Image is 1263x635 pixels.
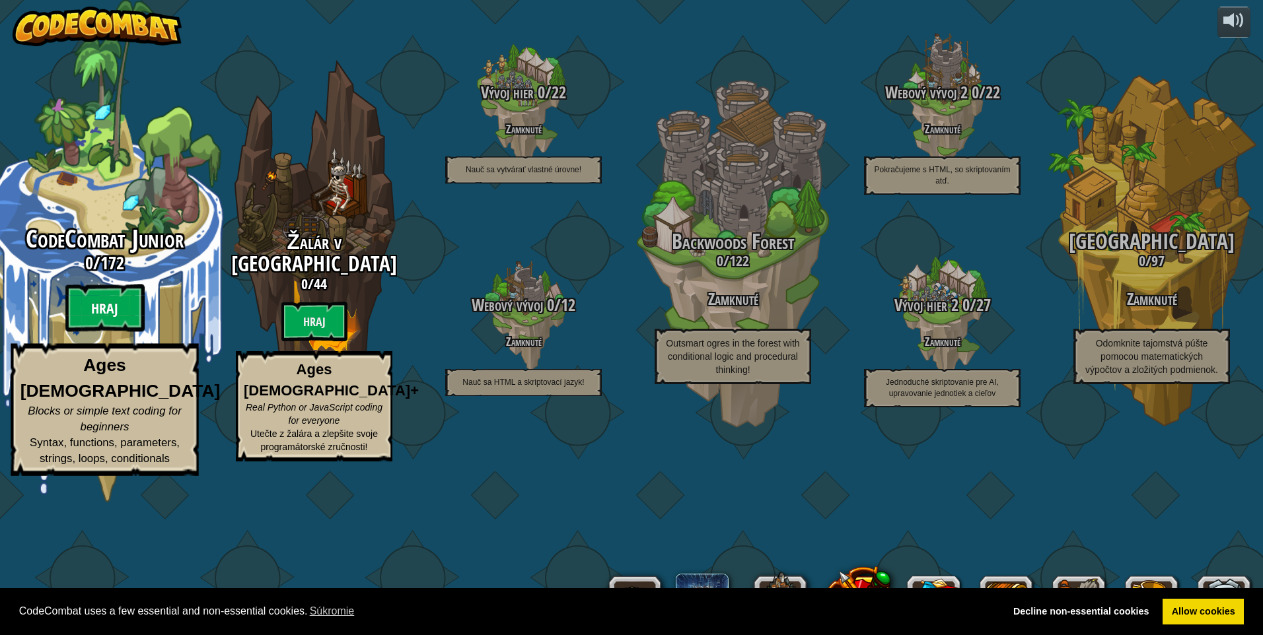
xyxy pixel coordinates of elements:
[20,356,221,401] strong: Ages [DEMOGRAPHIC_DATA]
[28,405,182,433] span: Blocks or simple text coding for beginners
[419,335,628,348] h4: Zamknuté
[250,428,378,452] span: Utečte z žalára a zlepšite svoje programátorské zručnosti!
[666,338,799,375] span: Outsmart ogres in the forest with conditional logic and procedural thinking!
[1085,338,1218,375] span: Odomknite tajomstvá púšte pomocou matematických výpočtov a zložitých podmienok.
[976,294,991,316] span: 27
[1151,251,1165,271] span: 97
[1069,227,1235,255] span: [GEOGRAPHIC_DATA]
[30,436,180,465] span: Syntax, functions, parameters, strings, loops, conditionals
[838,123,1047,135] h4: Zamknuté
[534,81,545,104] span: 0
[26,222,184,256] span: CodeCombat Junior
[100,251,124,275] span: 172
[419,84,628,102] h3: /
[729,251,749,271] span: 122
[543,294,554,316] span: 0
[1047,253,1256,269] h3: /
[894,294,958,316] span: Vývoj hier 2
[1139,251,1145,271] span: 0
[419,123,628,135] h4: Zamknuté
[301,274,308,294] span: 0
[628,253,838,269] h3: /
[838,335,1047,348] h4: Zamknuté
[85,251,93,275] span: 0
[231,227,397,279] span: Žalár v [GEOGRAPHIC_DATA]
[886,378,999,398] span: Jednoduché skriptovanie pre AI, upravovanie jednotiek a cieľov
[968,81,979,104] span: 0
[958,294,970,316] span: 0
[628,290,838,308] h3: Zamknuté
[65,284,145,332] btn: Hraj
[472,294,543,316] span: Webový vývoj
[466,165,581,174] span: Nauč sa vytvárať vlastné úrovne!
[561,294,575,316] span: 12
[717,251,723,271] span: 0
[1004,599,1158,625] a: deny cookies
[838,296,1047,314] h3: /
[1047,290,1256,308] h3: Zamknuté
[209,276,419,292] h3: /
[462,378,584,387] span: Nauč sa HTML a skriptovací jazyk!
[1163,599,1244,625] a: allow cookies
[986,81,1000,104] span: 22
[481,81,534,104] span: Vývoj hier
[244,361,419,398] strong: Ages [DEMOGRAPHIC_DATA]+
[552,81,566,104] span: 22
[19,601,994,621] span: CodeCombat uses a few essential and non-essential cookies.
[1217,7,1250,38] button: Zmeniť hlasitosť
[281,302,347,341] btn: Hraj
[838,84,1047,102] h3: /
[314,274,327,294] span: 44
[874,165,1010,185] span: Pokračujeme s HTML, so skriptovaním atď.
[885,81,968,104] span: Webový vývoj 2
[672,227,795,255] span: Backwoods Forest
[13,7,182,46] img: CodeCombat - Learn how to code by playing a game
[246,402,382,426] span: Real Python or JavaScript coding for everyone
[209,42,419,460] div: Complete previous world to unlock
[419,296,628,314] h3: /
[308,601,357,621] a: learn more about cookies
